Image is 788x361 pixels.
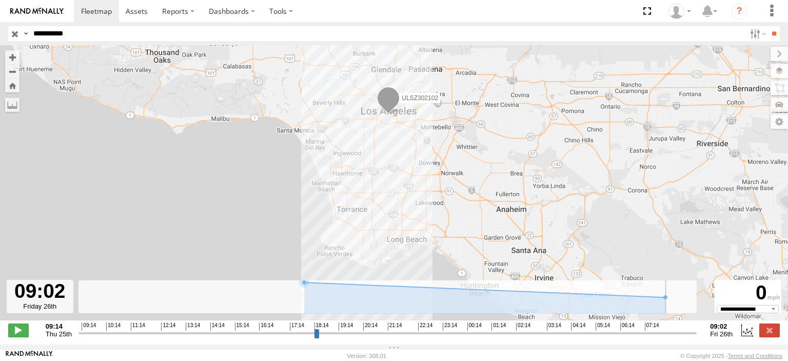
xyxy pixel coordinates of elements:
span: 10:14 [106,322,121,331]
span: 21:14 [388,322,402,331]
label: Close [759,324,780,337]
span: 15:14 [235,322,249,331]
span: Thu 25th Sep 2025 [46,330,72,338]
span: 18:14 [314,322,329,331]
span: 07:14 [645,322,659,331]
span: 19:14 [339,322,353,331]
a: Terms and Conditions [728,353,782,359]
img: rand-logo.svg [10,8,64,15]
span: 14:14 [210,322,225,331]
button: Zoom in [5,50,19,64]
span: 23:14 [443,322,457,331]
button: Zoom Home [5,79,19,92]
span: 00:14 [467,322,482,331]
label: Search Filter Options [746,26,768,41]
span: 03:14 [547,322,561,331]
span: 11:14 [131,322,145,331]
label: Play/Stop [8,324,29,337]
div: © Copyright 2025 - [680,353,782,359]
span: 06:14 [620,322,635,331]
button: Zoom out [5,64,19,79]
span: 22:14 [418,322,432,331]
span: 01:14 [491,322,506,331]
span: 12:14 [161,322,175,331]
span: 17:14 [290,322,304,331]
label: Search Query [22,26,30,41]
strong: 09:02 [710,322,733,330]
span: 04:14 [571,322,585,331]
label: Measure [5,98,19,112]
span: 09:14 [82,322,96,331]
a: Visit our Website [6,351,53,361]
span: 02:14 [516,322,530,331]
div: Zulema McIntosch [665,4,695,19]
div: Version: 308.01 [347,353,386,359]
span: 05:14 [596,322,610,331]
strong: 09:14 [46,322,72,330]
span: 13:14 [186,322,200,331]
i: ? [731,3,747,20]
span: 16:14 [259,322,273,331]
span: ULSZ302102 [402,94,438,101]
span: Fri 26th Sep 2025 [710,330,733,338]
label: Map Settings [771,115,788,129]
div: 0 [716,281,780,305]
span: 20:14 [363,322,378,331]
